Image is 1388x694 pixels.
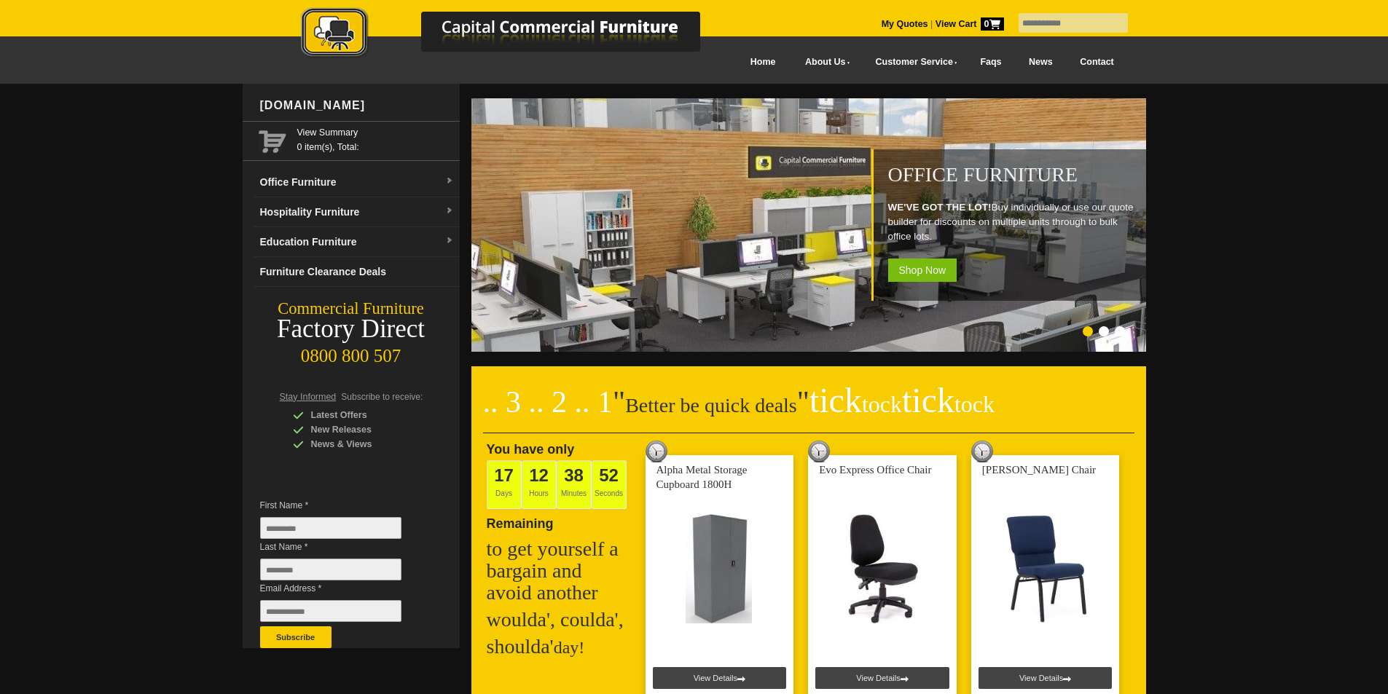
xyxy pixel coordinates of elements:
img: tick tock deal clock [971,441,993,462]
span: tock [862,391,902,417]
span: Remaining [487,510,554,531]
input: Last Name * [260,559,401,580]
h2: shoulda' [487,636,632,658]
div: Factory Direct [243,319,460,339]
span: day! [554,638,585,657]
span: Email Address * [260,581,423,596]
img: dropdown [445,177,454,186]
span: Seconds [592,460,627,509]
span: Last Name * [260,540,423,554]
h2: to get yourself a bargain and avoid another [487,538,632,604]
span: " [797,385,995,419]
strong: View Cart [936,19,1004,29]
a: Capital Commercial Furniture Logo [261,7,771,65]
span: Hours [522,460,557,509]
span: Minutes [557,460,592,509]
span: Days [487,460,522,509]
li: Page dot 1 [1083,326,1093,336]
span: 38 [564,465,584,485]
div: Commercial Furniture [243,299,460,319]
img: dropdown [445,207,454,216]
span: Shop Now [888,259,957,282]
input: Email Address * [260,600,401,622]
span: .. 3 .. 2 .. 1 [483,385,613,419]
span: 52 [599,465,619,485]
a: Office Furnituredropdown [254,167,460,197]
h1: Office Furniture [888,164,1139,186]
div: Latest Offers [293,408,431,422]
input: First Name * [260,517,401,539]
a: Faqs [967,46,1016,79]
h2: Better be quick deals [483,390,1134,433]
div: 0800 800 507 [243,339,460,366]
a: View Cart0 [933,19,1003,29]
a: Office Furniture WE'VE GOT THE LOT!Buy individually or use our quote builder for discounts on mul... [471,344,1149,354]
span: tock [954,391,995,417]
img: dropdown [445,237,454,245]
span: 0 item(s), Total: [297,125,454,152]
span: tick tick [809,381,995,419]
div: New Releases [293,422,431,437]
a: Customer Service [859,46,966,79]
span: " [613,385,625,419]
a: News [1015,46,1066,79]
a: Contact [1066,46,1127,79]
h2: woulda', coulda', [487,609,632,631]
img: tick tock deal clock [808,441,830,462]
span: 0 [981,17,1004,31]
button: Subscribe [260,626,332,648]
div: News & Views [293,437,431,452]
img: tick tock deal clock [646,441,667,462]
a: My Quotes [882,19,928,29]
a: View Summary [297,125,454,140]
span: Stay Informed [280,392,337,402]
li: Page dot 3 [1115,326,1125,336]
span: 12 [529,465,549,485]
span: First Name * [260,498,423,513]
a: About Us [789,46,859,79]
li: Page dot 2 [1099,326,1109,336]
p: Buy individually or use our quote builder for discounts on multiple units through to bulk office ... [888,200,1139,244]
span: 17 [494,465,514,485]
span: You have only [487,442,575,457]
a: Furniture Clearance Deals [254,257,460,287]
div: [DOMAIN_NAME] [254,84,460,127]
img: Capital Commercial Furniture Logo [261,7,771,60]
img: Office Furniture [471,98,1149,352]
strong: WE'VE GOT THE LOT! [888,202,992,213]
a: Education Furnituredropdown [254,227,460,257]
span: Subscribe to receive: [341,392,423,402]
a: Hospitality Furnituredropdown [254,197,460,227]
